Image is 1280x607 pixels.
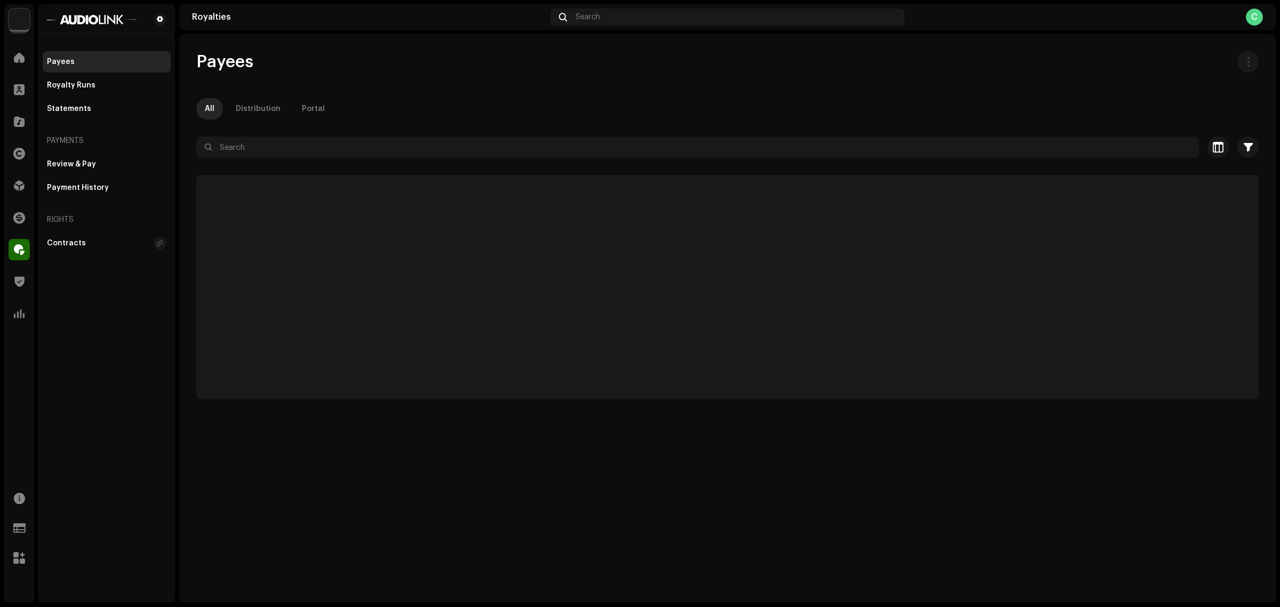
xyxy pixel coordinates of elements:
re-m-nav-item: Payees [43,51,171,73]
re-m-nav-item: Royalty Runs [43,75,171,96]
img: 730b9dfe-18b5-4111-b483-f30b0c182d82 [9,9,30,30]
span: Payees [196,51,253,73]
div: Royalty Runs [47,81,95,90]
div: Statements [47,105,91,113]
div: Portal [302,98,325,119]
img: 1601779f-85bc-4fc7-87b8-abcd1ae7544a [47,13,137,26]
re-a-nav-header: Payments [43,128,171,154]
div: Review & Pay [47,160,96,169]
re-m-nav-item: Review & Pay [43,154,171,175]
div: C [1246,9,1263,26]
div: Distribution [236,98,281,119]
re-m-nav-item: Statements [43,98,171,119]
span: Search [575,13,600,21]
re-m-nav-item: Contracts [43,233,171,254]
input: Search [196,137,1199,158]
div: All [205,98,214,119]
re-m-nav-item: Payment History [43,177,171,198]
re-a-nav-header: Rights [43,207,171,233]
div: Contracts [47,239,86,247]
div: Payment History [47,183,109,192]
div: Royalties [192,13,546,21]
div: Payees [47,58,75,66]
